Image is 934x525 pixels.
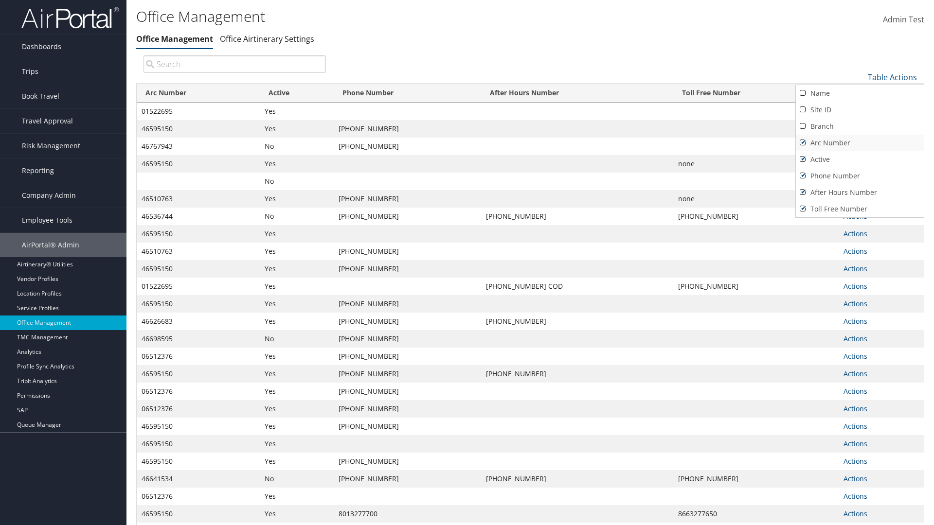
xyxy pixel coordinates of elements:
a: Active [796,151,924,168]
span: Dashboards [22,35,61,59]
a: Arc Number [796,135,924,151]
a: Phone Number [796,168,924,184]
a: Name [796,85,924,102]
a: After Hours Number [796,184,924,201]
span: Company Admin [22,183,76,208]
span: Risk Management [22,134,80,158]
a: Toll Free Number [796,201,924,217]
span: Employee Tools [22,208,72,232]
a: Site ID [796,102,924,118]
a: Branch [796,118,924,135]
span: Trips [22,59,38,84]
span: Book Travel [22,84,59,108]
span: AirPortal® Admin [22,233,79,257]
span: Travel Approval [22,109,73,133]
img: airportal-logo.png [21,6,119,29]
span: Reporting [22,158,54,183]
